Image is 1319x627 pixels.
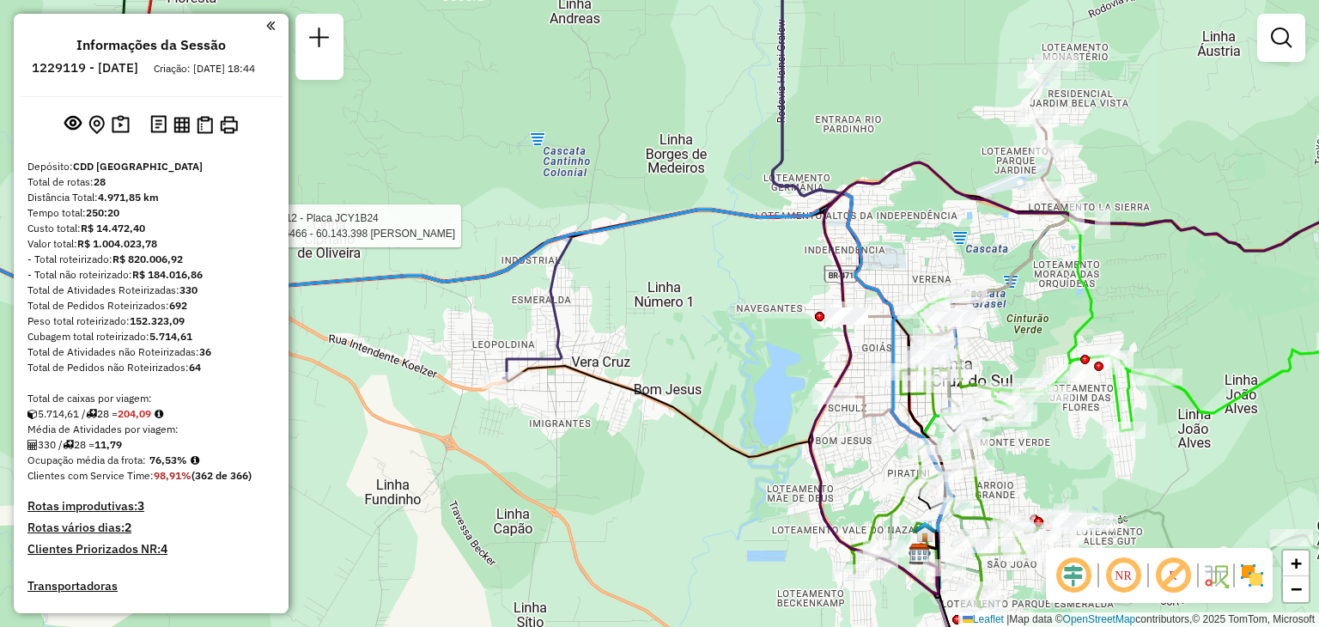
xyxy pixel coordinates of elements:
[1283,576,1309,602] a: Zoom out
[169,299,187,312] strong: 692
[1202,562,1230,589] img: Fluxo de ruas
[1152,555,1194,596] span: Exibir rótulo
[27,520,275,535] h4: Rotas vários dias:
[1063,613,1136,625] a: OpenStreetMap
[27,236,275,252] div: Valor total:
[27,329,275,344] div: Cubagem total roteirizado:
[963,613,1004,625] a: Leaflet
[154,469,191,482] strong: 98,91%
[1283,551,1309,576] a: Zoom in
[108,112,133,138] button: Painel de Sugestão
[1291,552,1302,574] span: +
[27,344,275,360] div: Total de Atividades não Roteirizadas:
[118,407,151,420] strong: 204,09
[27,422,275,437] div: Média de Atividades por viagem:
[27,174,275,190] div: Total de rotas:
[27,454,146,466] span: Ocupação média da frota:
[27,406,275,422] div: 5.714,61 / 28 =
[1053,555,1094,596] span: Ocultar deslocamento
[191,455,199,466] em: Média calculada utilizando a maior ocupação (%Peso ou %Cubagem) de cada rota da sessão. Rotas cro...
[27,252,275,267] div: - Total roteirizado:
[73,160,203,173] strong: CDD [GEOGRAPHIC_DATA]
[191,469,252,482] strong: (362 de 366)
[170,113,193,136] button: Visualizar relatório de Roteirização
[27,283,275,298] div: Total de Atividades Roteirizadas:
[76,37,226,53] h4: Informações da Sessão
[179,283,198,296] strong: 330
[147,112,170,138] button: Logs desbloquear sessão
[77,237,157,250] strong: R$ 1.004.023,78
[210,611,275,625] h4: Recargas: 0
[63,440,74,450] i: Total de rotas
[958,612,1319,627] div: Map data © contributors,© 2025 TomTom, Microsoft
[939,415,982,432] div: Atividade não roteirizada - ROTH E ROTH LTDA - M
[125,520,131,535] strong: 2
[27,298,275,313] div: Total de Pedidos Roteirizados:
[1291,578,1302,600] span: −
[914,520,936,543] img: Santa Cruz FAD
[193,113,216,137] button: Visualizar Romaneio
[825,307,868,325] div: Atividade não roteirizada - DILSON KROTH e CIA L
[132,268,203,281] strong: R$ 184.016,86
[86,206,119,219] strong: 250:20
[1044,513,1087,530] div: Atividade não roteirizada - PAULO ROBERTO DUPOND
[85,112,108,138] button: Centralizar mapa no depósito ou ponto de apoio
[137,498,144,514] strong: 3
[149,454,187,466] strong: 76,53%
[199,345,211,358] strong: 36
[27,190,275,205] div: Distância Total:
[27,267,275,283] div: - Total não roteirizado:
[27,360,275,375] div: Total de Pedidos não Roteirizados:
[27,437,275,453] div: 330 / 28 =
[27,313,275,329] div: Peso total roteirizado:
[32,60,138,76] h6: 1229119 - [DATE]
[27,391,275,406] div: Total de caixas por viagem:
[27,499,275,514] h4: Rotas improdutivas:
[27,159,275,174] div: Depósito:
[94,175,106,188] strong: 28
[27,469,154,482] span: Clientes com Service Time:
[112,253,183,265] strong: R$ 820.006,92
[61,111,85,138] button: Exibir sessão original
[98,191,159,204] strong: 4.971,85 km
[130,314,185,327] strong: 152.323,09
[1035,54,1078,71] div: Atividade não roteirizada - SCHWEICKARDT e SCHWE
[1006,613,1009,625] span: |
[27,440,38,450] i: Total de Atividades
[81,222,145,234] strong: R$ 14.472,40
[27,579,275,594] h4: Transportadoras
[27,611,59,625] a: Rotas
[266,15,275,35] a: Clique aqui para minimizar o painel
[216,113,241,137] button: Imprimir Rotas
[1030,140,1073,157] div: Atividade não roteirizada - KUHNBIER
[155,409,163,419] i: Meta Caixas/viagem: 212,48 Diferença: -8,39
[909,543,931,565] img: CDD Santa Cruz do Sul
[86,409,97,419] i: Total de rotas
[147,61,262,76] div: Criação: [DATE] 18:44
[27,205,275,221] div: Tempo total:
[189,361,201,374] strong: 64
[1264,21,1298,55] a: Exibir filtros
[1018,71,1061,88] div: Atividade não roteirizada - SULZBACHER COMERCIAL
[1238,562,1266,589] img: Exibir/Ocultar setores
[94,438,122,451] strong: 11,79
[27,542,275,557] h4: Clientes Priorizados NR:
[27,409,38,419] i: Cubagem total roteirizado
[302,21,337,59] a: Nova sessão e pesquisa
[161,541,167,557] strong: 4
[1103,555,1144,596] span: Ocultar NR
[149,330,192,343] strong: 5.714,61
[27,221,275,236] div: Custo total:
